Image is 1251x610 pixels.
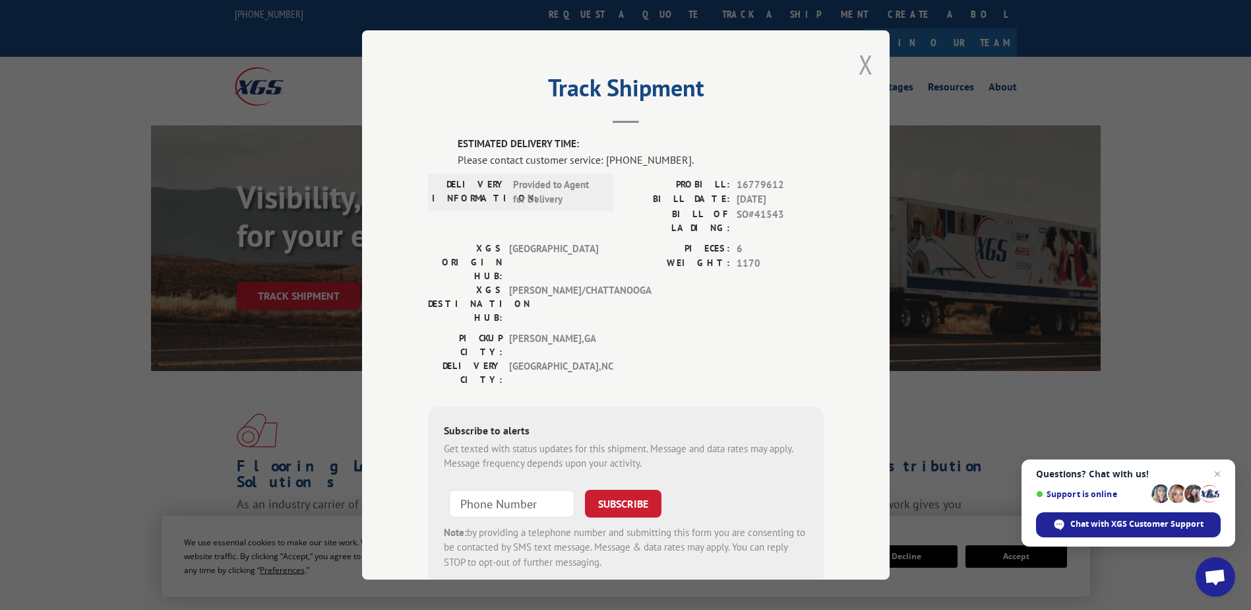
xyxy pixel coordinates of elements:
label: XGS DESTINATION HUB: [428,283,503,325]
span: Close chat [1209,466,1225,482]
label: BILL DATE: [626,192,730,207]
label: BILL OF LADING: [626,207,730,235]
span: 1170 [737,256,824,271]
label: ESTIMATED DELIVERY TIME: [458,137,824,152]
span: Questions? Chat with us! [1036,469,1221,479]
div: Open chat [1196,557,1235,597]
div: Get texted with status updates for this shipment. Message and data rates may apply. Message frequ... [444,442,808,471]
div: Please contact customer service: [PHONE_NUMBER]. [458,152,824,168]
div: by providing a telephone number and submitting this form you are consenting to be contacted by SM... [444,525,808,570]
button: SUBSCRIBE [585,490,661,518]
label: PIECES: [626,242,730,257]
span: SO#41543 [737,207,824,235]
h2: Track Shipment [428,79,824,104]
span: Chat with XGS Customer Support [1070,518,1204,530]
input: Phone Number [449,490,574,518]
div: Chat with XGS Customer Support [1036,512,1221,537]
label: XGS ORIGIN HUB: [428,242,503,283]
span: Support is online [1036,489,1147,499]
span: [GEOGRAPHIC_DATA] , NC [509,359,598,387]
label: PROBILL: [626,178,730,193]
span: [DATE] [737,192,824,207]
span: 6 [737,242,824,257]
button: Close modal [859,47,873,82]
label: DELIVERY INFORMATION: [432,178,506,207]
label: PICKUP CITY: [428,331,503,359]
strong: Note: [444,526,467,539]
span: [GEOGRAPHIC_DATA] [509,242,598,283]
span: 16779612 [737,178,824,193]
span: Provided to Agent for Delivery [513,178,602,207]
label: DELIVERY CITY: [428,359,503,387]
span: [PERSON_NAME] , GA [509,331,598,359]
label: WEIGHT: [626,256,730,271]
span: [PERSON_NAME]/CHATTANOOGA [509,283,598,325]
div: Subscribe to alerts [444,423,808,442]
